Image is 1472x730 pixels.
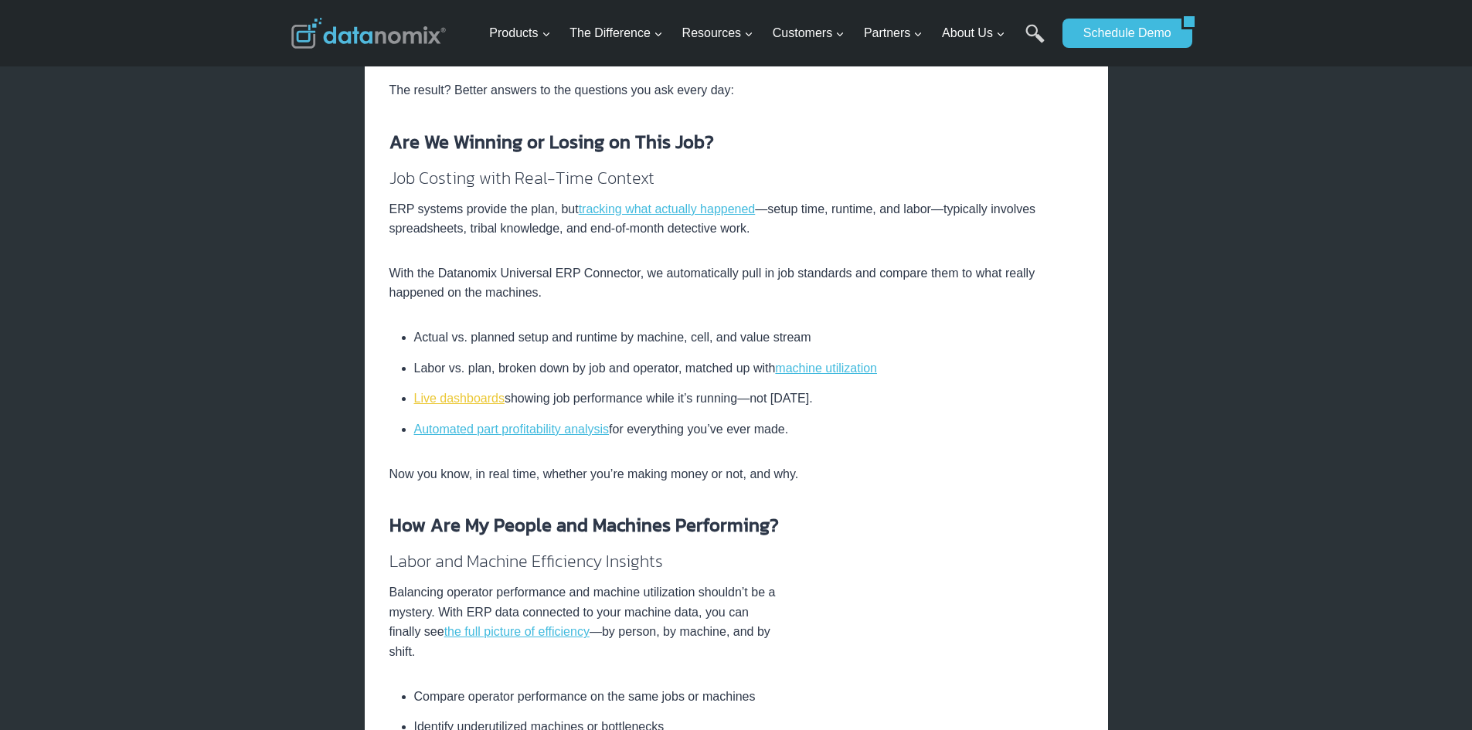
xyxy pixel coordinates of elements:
a: machine utilization [775,362,877,375]
strong: How Are My People and Machines Performing? [389,511,779,538]
span: Products [489,23,550,43]
span: The Difference [569,23,663,43]
a: Automated part profitability analysis [414,423,610,436]
span: Partners [864,23,923,43]
p: The result? Better answers to the questions you ask every day: [389,80,1083,100]
strong: Are We Winning or Losing on This Job? [389,128,714,155]
li: Compare operator performance on the same jobs or machines [414,687,1083,712]
span: Customers [773,23,845,43]
p: With the Datanomix Universal ERP Connector, we automatically pull in job standards and compare th... [389,263,1083,303]
a: Schedule Demo [1062,19,1181,48]
span: Resources [682,23,753,43]
nav: Primary Navigation [483,8,1055,59]
p: ERP systems provide the plan, but —setup time, runtime, and labor—typically involves spreadsheets... [389,199,1083,239]
li: Actual vs. planned setup and runtime by machine, cell, and value stream [414,328,1083,353]
a: the full picture of efficiency [444,625,590,638]
a: Search [1025,24,1045,59]
span: About Us [942,23,1005,43]
li: Labor vs. plan, broken down by job and operator, matched up with [414,353,1083,384]
li: for everything you’ve ever made. [414,414,1083,440]
a: tracking what actually happened [579,202,756,216]
a: Live dashboards [414,392,505,405]
p: Now you know, in real time, whether you’re making money or not, and why. [389,464,1083,484]
p: Balancing operator performance and machine utilization shouldn’t be a mystery. With ERP data conn... [389,582,1083,661]
img: Datanomix [291,18,446,49]
iframe: Popup CTA [8,413,247,722]
li: showing job performance while it’s running—not [DATE]. [414,383,1083,414]
h4: Labor and Machine Efficiency Insights [389,548,1083,574]
h4: Job Costing with Real-Time Context [389,165,1083,191]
